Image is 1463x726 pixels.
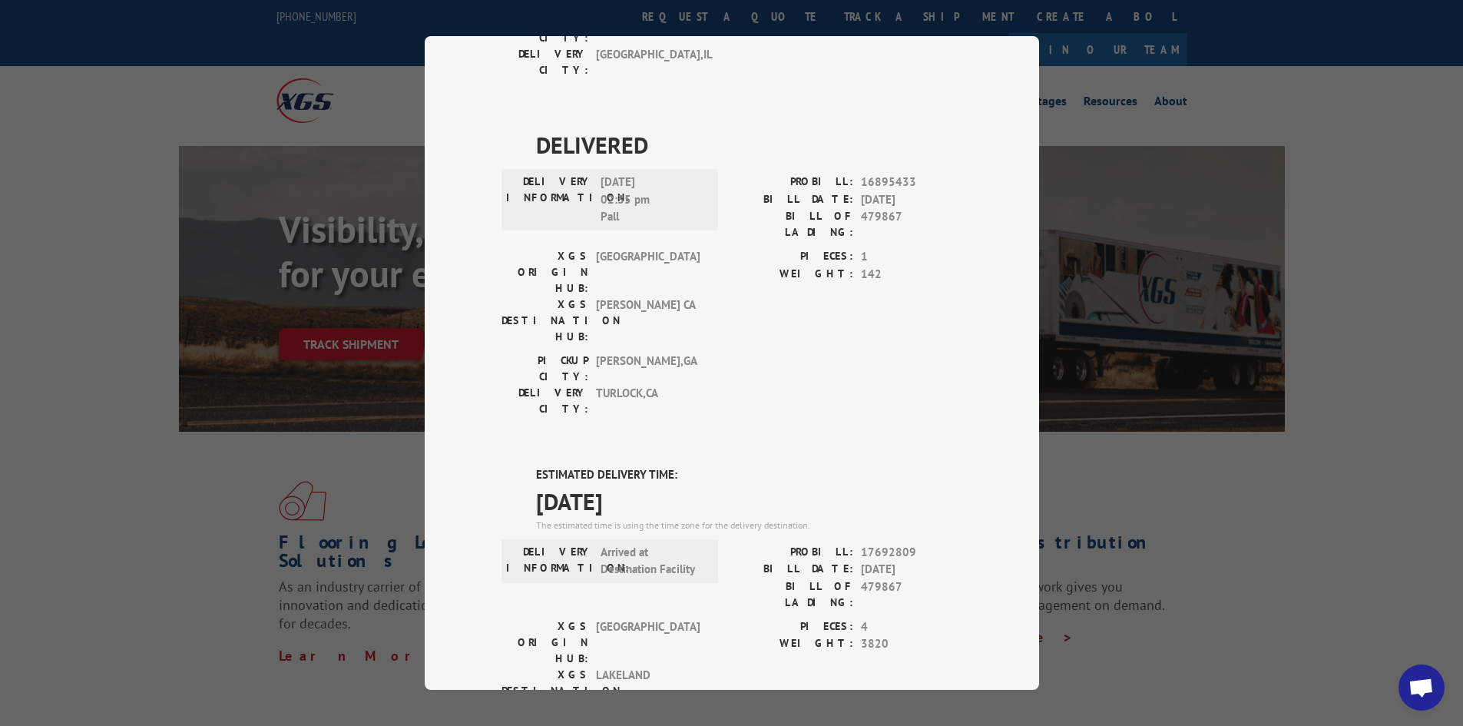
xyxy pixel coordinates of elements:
[596,618,700,667] span: [GEOGRAPHIC_DATA]
[596,385,700,417] span: TURLOCK , CA
[501,248,588,297] label: XGS ORIGIN HUB:
[501,297,588,345] label: XGS DESTINATION HUB:
[601,544,704,578] span: Arrived at Destination Facility
[596,46,700,78] span: [GEOGRAPHIC_DATA] , IL
[861,248,962,266] span: 1
[596,667,700,715] span: LAKELAND
[732,248,853,266] label: PIECES:
[861,191,962,209] span: [DATE]
[861,618,962,636] span: 4
[732,618,853,636] label: PIECES:
[501,667,588,715] label: XGS DESTINATION HUB:
[732,208,853,240] label: BILL OF LADING:
[732,544,853,562] label: PROBILL:
[1398,665,1445,711] div: Open chat
[501,385,588,417] label: DELIVERY CITY:
[601,174,704,226] span: [DATE] 02:35 pm Pall
[501,618,588,667] label: XGS ORIGIN HUB:
[732,561,853,578] label: BILL DATE:
[861,208,962,240] span: 479867
[596,353,700,385] span: [PERSON_NAME] , GA
[536,128,962,162] span: DELIVERED
[861,561,962,578] span: [DATE]
[732,266,853,283] label: WEIGHT:
[732,578,853,611] label: BILL OF LADING:
[861,635,962,653] span: 3820
[861,544,962,562] span: 17692809
[501,46,588,78] label: DELIVERY CITY:
[861,578,962,611] span: 479867
[536,519,962,532] div: The estimated time is using the time zone for the delivery destination.
[861,266,962,283] span: 142
[732,635,853,653] label: WEIGHT:
[732,174,853,191] label: PROBILL:
[501,353,588,385] label: PICKUP CITY:
[732,191,853,209] label: BILL DATE:
[506,174,593,226] label: DELIVERY INFORMATION:
[596,248,700,297] span: [GEOGRAPHIC_DATA]
[861,174,962,191] span: 16895433
[536,484,962,519] span: [DATE]
[536,466,962,484] label: ESTIMATED DELIVERY TIME:
[506,544,593,578] label: DELIVERY INFORMATION:
[596,297,700,345] span: [PERSON_NAME] CA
